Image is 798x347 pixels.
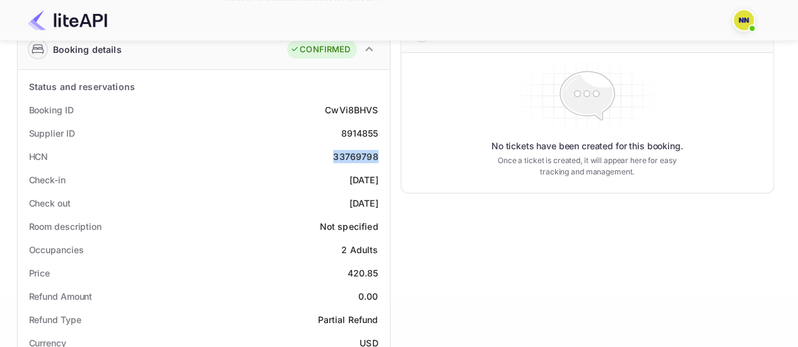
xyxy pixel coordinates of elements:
[348,266,378,280] div: 420.85
[349,196,378,210] div: [DATE]
[29,313,81,326] div: Refund Type
[488,155,687,178] p: Once a ticket is created, it will appear here for easy tracking and management.
[491,140,683,152] p: No tickets have been created for this booking.
[29,150,49,163] div: HCN
[333,150,378,163] div: 33769798
[358,290,378,303] div: 0.00
[29,196,71,210] div: Check out
[29,173,66,186] div: Check-in
[29,127,75,140] div: Supplier ID
[29,103,74,117] div: Booking ID
[28,10,107,30] img: LiteAPI Logo
[325,103,378,117] div: CwVi8BHVS
[29,243,84,256] div: Occupancies
[317,313,378,326] div: Partial Refund
[53,43,122,56] div: Booking details
[29,266,50,280] div: Price
[734,10,754,30] img: N/A N/A
[290,43,350,56] div: CONFIRMED
[349,173,378,186] div: [DATE]
[29,220,102,233] div: Room description
[29,290,93,303] div: Refund Amount
[341,243,378,256] div: 2 Adults
[29,80,135,93] div: Status and reservations
[320,220,378,233] div: Not specified
[341,127,378,140] div: 8914855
